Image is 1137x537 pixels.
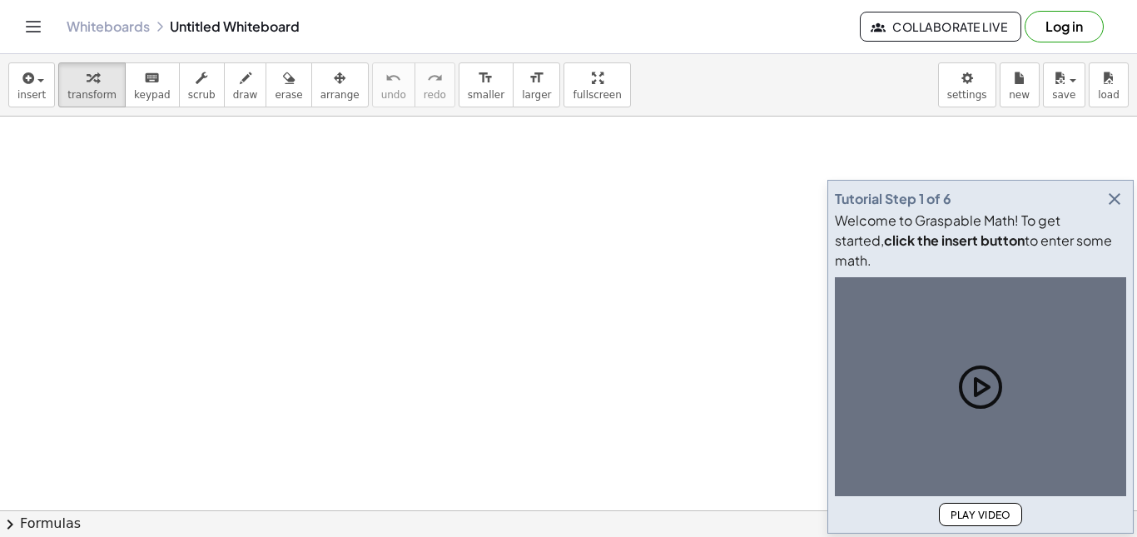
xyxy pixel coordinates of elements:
i: keyboard [144,68,160,88]
span: undo [381,89,406,101]
button: format_sizesmaller [459,62,514,107]
span: smaller [468,89,504,101]
button: fullscreen [564,62,630,107]
button: Log in [1025,11,1104,42]
i: format_size [529,68,544,88]
span: redo [424,89,446,101]
span: scrub [188,89,216,101]
i: redo [427,68,443,88]
span: erase [275,89,302,101]
button: keyboardkeypad [125,62,180,107]
button: transform [58,62,126,107]
button: load [1089,62,1129,107]
span: fullscreen [573,89,621,101]
div: Tutorial Step 1 of 6 [835,189,951,209]
button: new [1000,62,1040,107]
button: arrange [311,62,369,107]
span: keypad [134,89,171,101]
button: format_sizelarger [513,62,560,107]
span: load [1098,89,1120,101]
button: settings [938,62,996,107]
button: Toggle navigation [20,13,47,40]
div: Welcome to Graspable Math! To get started, to enter some math. [835,211,1126,271]
span: larger [522,89,551,101]
span: settings [947,89,987,101]
span: insert [17,89,46,101]
button: erase [266,62,311,107]
button: save [1043,62,1085,107]
button: redoredo [415,62,455,107]
i: format_size [478,68,494,88]
button: scrub [179,62,225,107]
button: Collaborate Live [860,12,1021,42]
span: draw [233,89,258,101]
span: Collaborate Live [874,19,1007,34]
button: undoundo [372,62,415,107]
i: undo [385,68,401,88]
a: Whiteboards [67,18,150,35]
b: click the insert button [884,231,1025,249]
button: draw [224,62,267,107]
span: transform [67,89,117,101]
span: arrange [320,89,360,101]
span: Play Video [950,509,1011,521]
button: Play Video [939,503,1022,526]
span: save [1052,89,1075,101]
span: new [1009,89,1030,101]
button: insert [8,62,55,107]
